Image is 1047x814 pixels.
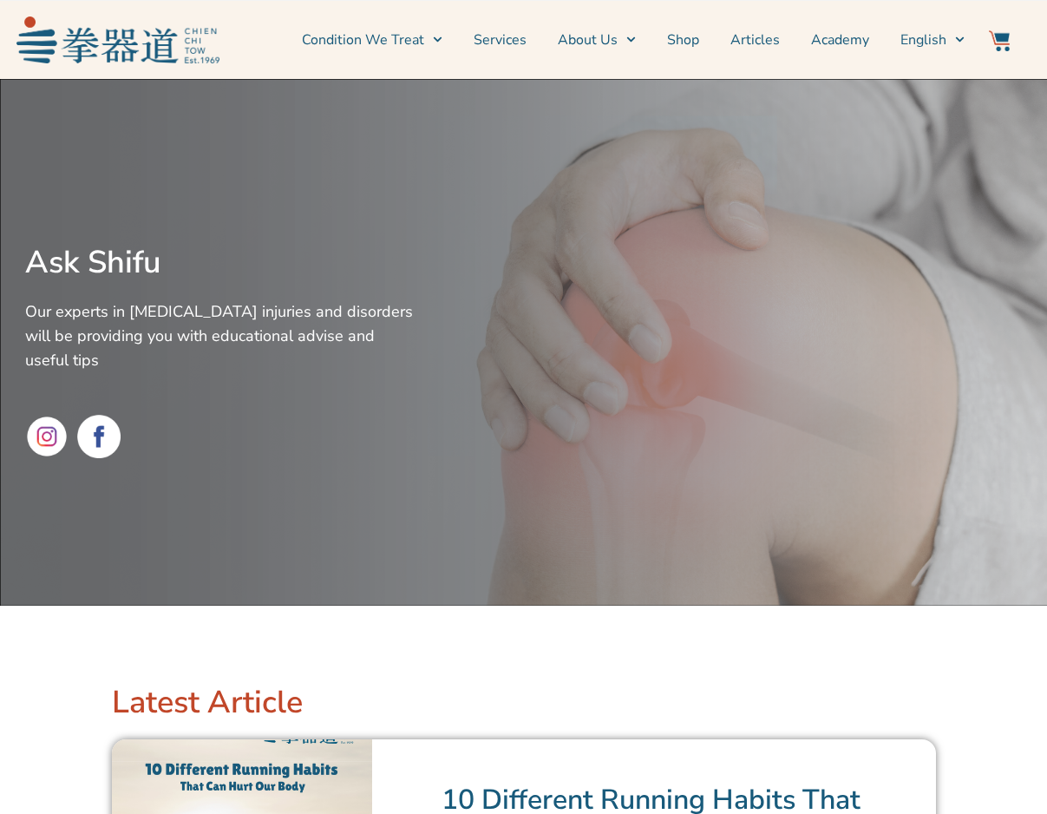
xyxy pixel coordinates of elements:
p: Our experts in [MEDICAL_DATA] injuries and disorders will be providing you with educational advis... [25,299,414,372]
span: English [900,30,946,50]
a: Articles [730,18,780,62]
h2: Ask Shifu [25,244,414,282]
a: About Us [558,18,636,62]
a: Shop [667,18,699,62]
a: Academy [811,18,869,62]
img: Website Icon-03 [989,30,1010,51]
a: Condition We Treat [302,18,442,62]
h2: Latest Article [112,684,936,722]
nav: Menu [228,18,965,62]
a: Switch to English [900,18,965,62]
a: Services [474,18,527,62]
